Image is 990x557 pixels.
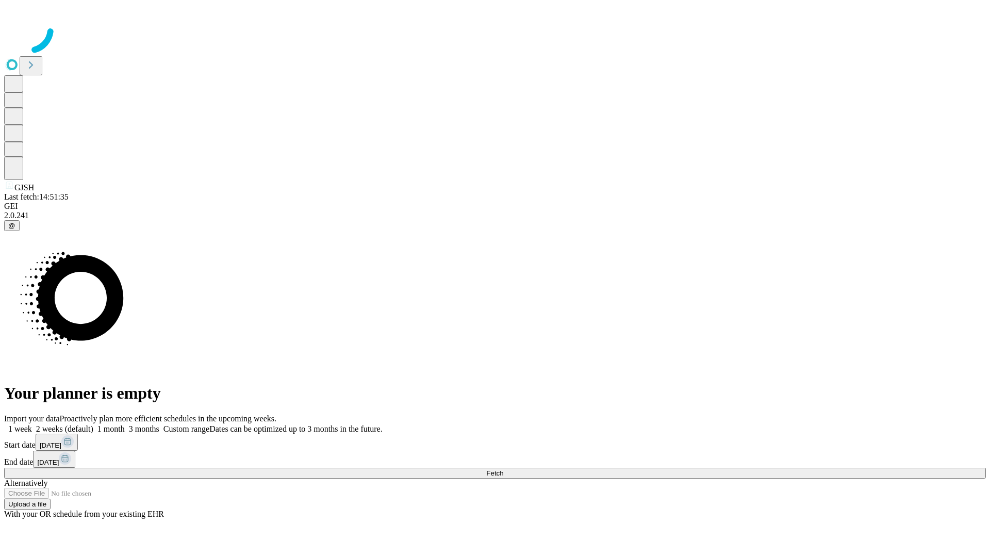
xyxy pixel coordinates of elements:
[4,192,69,201] span: Last fetch: 14:51:35
[37,458,59,466] span: [DATE]
[97,424,125,433] span: 1 month
[4,499,51,510] button: Upload a file
[14,183,34,192] span: GJSH
[486,469,503,477] span: Fetch
[33,451,75,468] button: [DATE]
[209,424,382,433] span: Dates can be optimized up to 3 months in the future.
[163,424,209,433] span: Custom range
[129,424,159,433] span: 3 months
[4,434,986,451] div: Start date
[4,479,47,487] span: Alternatively
[8,424,32,433] span: 1 week
[4,211,986,220] div: 2.0.241
[40,441,61,449] span: [DATE]
[4,220,20,231] button: @
[4,468,986,479] button: Fetch
[4,510,164,518] span: With your OR schedule from your existing EHR
[4,202,986,211] div: GEI
[4,384,986,403] h1: Your planner is empty
[60,414,276,423] span: Proactively plan more efficient schedules in the upcoming weeks.
[36,424,93,433] span: 2 weeks (default)
[4,451,986,468] div: End date
[8,222,15,230] span: @
[36,434,78,451] button: [DATE]
[4,414,60,423] span: Import your data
